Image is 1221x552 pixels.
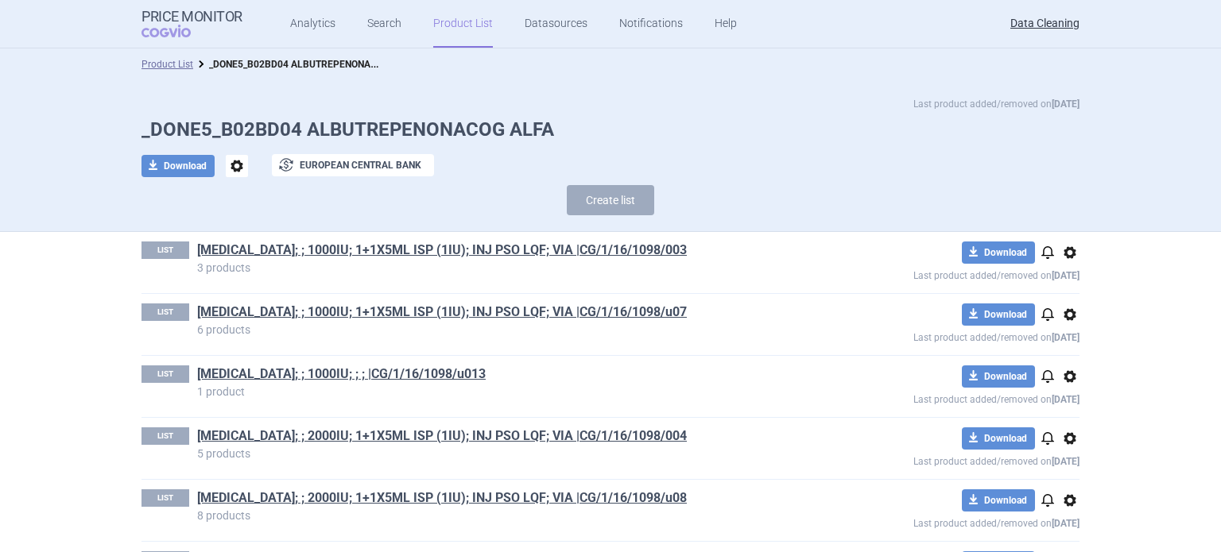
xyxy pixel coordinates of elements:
a: [MEDICAL_DATA]; ; 2000IU; 1+1X5ML ISP (1IU); INJ PSO LQF; VIA |CG/1/16/1098/004 [197,427,687,445]
p: LIST [141,241,189,259]
span: COGVIO [141,25,213,37]
button: Download [962,241,1035,264]
p: Last product added/removed on [798,450,1080,469]
p: LIST [141,427,189,445]
strong: [DATE] [1052,394,1080,405]
button: Download [141,155,215,177]
h1: ALPROLIX; ; 1000IU; ; ; |CG/1/16/1098/u013 [197,365,798,386]
p: Last product added/removed on [798,326,1080,345]
h1: ALPROLIX; ; 2000IU; 1+1X5ML ISP (1IU); INJ PSO LQF; VIA |CG/1/16/1098/004 [197,427,798,448]
button: Download [962,365,1035,388]
p: Last product added/removed on [798,388,1080,407]
a: [MEDICAL_DATA]; ; 2000IU; 1+1X5ML ISP (1IU); INJ PSO LQF; VIA |CG/1/16/1098/u08 [197,489,687,507]
strong: Price Monitor [141,9,242,25]
p: Last product added/removed on [798,511,1080,531]
strong: [DATE] [1052,456,1080,467]
button: Download [962,489,1035,511]
p: Last product added/removed on [798,264,1080,284]
button: Download [962,303,1035,326]
a: [MEDICAL_DATA]; ; 1000IU; 1+1X5ML ISP (1IU); INJ PSO LQF; VIA |CG/1/16/1098/003 [197,241,687,259]
p: 3 products [197,262,798,273]
button: Create list [567,185,654,215]
h1: ALPROLIX; ; 2000IU; 1+1X5ML ISP (1IU); INJ PSO LQF; VIA |CG/1/16/1098/u08 [197,489,798,510]
a: [MEDICAL_DATA]; ; 1000IU; ; ; |CG/1/16/1098/u013 [197,365,486,383]
h1: ALPROLIX; ; 1000IU; 1+1X5ML ISP (1IU); INJ PSO LQF; VIA |CG/1/16/1098/003 [197,241,798,262]
p: 5 products [197,448,798,459]
a: [MEDICAL_DATA]; ; 1000IU; 1+1X5ML ISP (1IU); INJ PSO LQF; VIA |CG/1/16/1098/u07 [197,303,687,321]
p: 1 product [197,386,798,397]
h1: _DONE5_B02BD04 ALBUTREPENONACOG ALFA [141,118,1080,141]
strong: [DATE] [1052,270,1080,281]
button: European Central Bank [272,154,434,176]
a: Product List [141,59,193,70]
p: 6 products [197,324,798,335]
p: 8 products [197,510,798,521]
strong: [DATE] [1052,332,1080,343]
strong: [DATE] [1052,98,1080,110]
strong: [DATE] [1052,518,1080,529]
a: Price MonitorCOGVIO [141,9,242,39]
p: LIST [141,365,189,383]
h1: ALPROLIX; ; 1000IU; 1+1X5ML ISP (1IU); INJ PSO LQF; VIA |CG/1/16/1098/u07 [197,303,798,324]
p: LIST [141,303,189,321]
button: Download [962,427,1035,450]
p: LIST [141,489,189,507]
li: _DONE5_B02BD04 ALBUTREPENONACOG ALFA [193,56,384,72]
li: Product List [141,56,193,72]
strong: _DONE5_B02BD04 ALBUTREPENONACOG ALFA [209,56,415,71]
p: Last product added/removed on [913,96,1080,112]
